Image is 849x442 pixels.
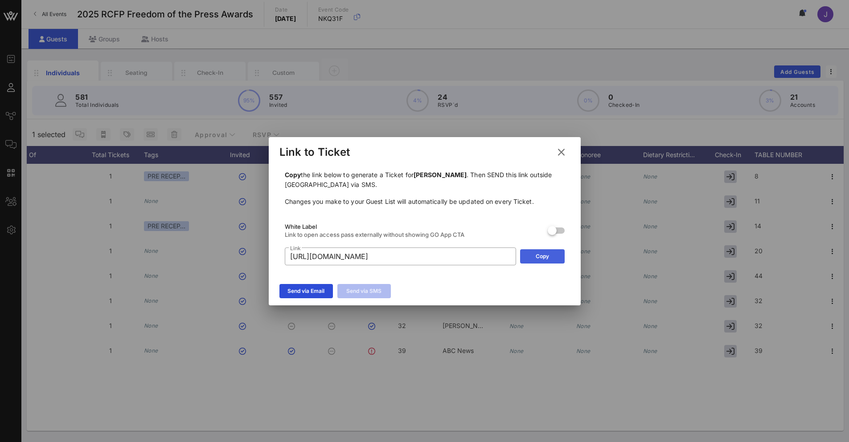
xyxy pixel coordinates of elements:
button: Copy [520,249,565,264]
b: [PERSON_NAME] [414,171,467,178]
div: Copy [536,252,549,261]
b: Copy [285,171,301,178]
p: the link below to generate a Ticket for . Then SEND this link outside [GEOGRAPHIC_DATA] via SMS. [285,170,565,190]
div: Link to Ticket [279,146,350,159]
p: Changes you make to your Guest List will automatically be updated on every Ticket. [285,197,565,207]
div: Link to open access pass externally without showing GO App CTA [285,231,541,238]
div: White Label [285,223,541,230]
button: Send via SMS [337,284,391,298]
div: Send via SMS [346,287,381,296]
div: Send via Email [287,287,324,296]
label: Link [290,245,300,251]
button: Send via Email [279,284,333,298]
